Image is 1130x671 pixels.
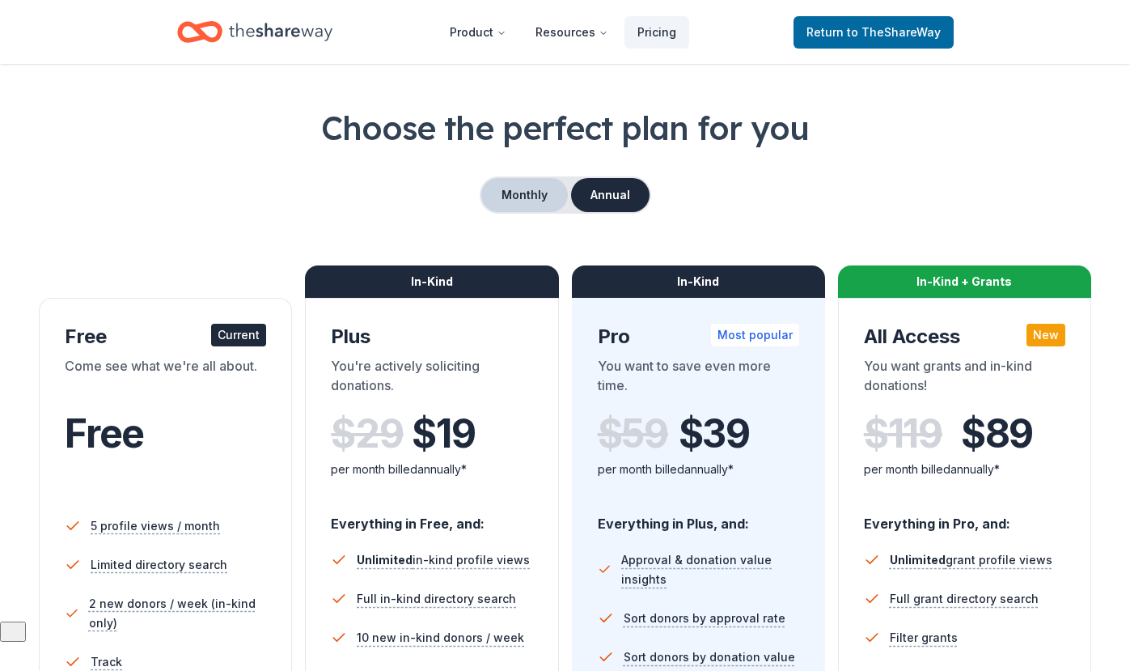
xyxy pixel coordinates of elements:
span: to TheShareWay [847,25,941,39]
a: Pricing [624,16,689,49]
a: Home [177,13,332,51]
a: Returnto TheShareWay [794,16,954,49]
button: Resources [523,16,621,49]
button: Product [437,16,519,49]
span: Return [806,23,941,42]
span: 10 new in-kind donors / week [357,628,524,648]
span: Filter grants [890,628,958,648]
span: Sort donors by donation value [624,648,795,667]
nav: Main [437,13,689,51]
